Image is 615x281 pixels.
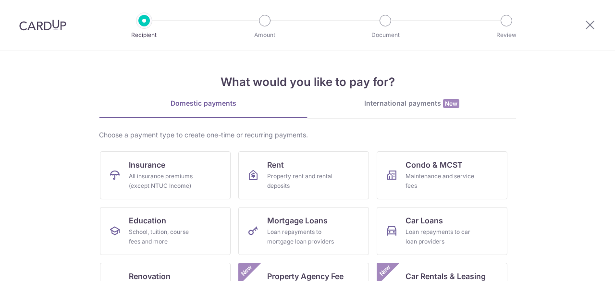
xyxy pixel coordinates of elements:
a: Mortgage LoansLoan repayments to mortgage loan providers [238,207,369,255]
div: School, tuition, course fees and more [129,227,198,246]
p: Document [350,30,421,40]
span: New [239,263,255,279]
div: Domestic payments [99,98,307,108]
p: Amount [229,30,300,40]
span: New [443,99,459,108]
a: Condo & MCSTMaintenance and service fees [377,151,507,199]
div: Loan repayments to car loan providers [406,227,475,246]
a: RentProperty rent and rental deposits [238,151,369,199]
div: Maintenance and service fees [406,171,475,191]
span: New [377,263,393,279]
div: International payments [307,98,516,109]
span: Mortgage Loans [267,215,328,226]
p: Review [471,30,542,40]
span: Insurance [129,159,165,171]
div: All insurance premiums (except NTUC Income) [129,171,198,191]
a: EducationSchool, tuition, course fees and more [100,207,231,255]
span: Rent [267,159,284,171]
div: Loan repayments to mortgage loan providers [267,227,336,246]
h4: What would you like to pay for? [99,73,516,91]
iframe: Opens a widget where you can find more information [553,252,605,276]
a: InsuranceAll insurance premiums (except NTUC Income) [100,151,231,199]
p: Recipient [109,30,180,40]
span: Education [129,215,166,226]
span: Condo & MCST [406,159,463,171]
div: Choose a payment type to create one-time or recurring payments. [99,130,516,140]
a: Car LoansLoan repayments to car loan providers [377,207,507,255]
div: Property rent and rental deposits [267,171,336,191]
img: CardUp [19,19,66,31]
span: Car Loans [406,215,443,226]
